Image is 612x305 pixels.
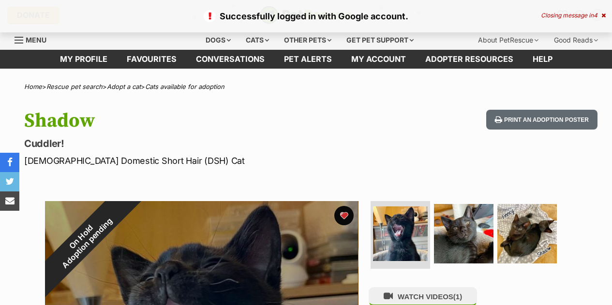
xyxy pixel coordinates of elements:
[145,83,224,90] a: Cats available for adoption
[199,30,238,50] div: Dogs
[453,292,462,301] span: (1)
[50,50,117,69] a: My profile
[523,50,562,69] a: Help
[24,110,374,132] h1: Shadow
[434,204,493,263] img: Photo of Shadow
[239,30,276,50] div: Cats
[15,30,53,48] a: Menu
[107,83,141,90] a: Adopt a cat
[416,50,523,69] a: Adopter resources
[186,50,274,69] a: conversations
[541,12,606,19] div: Closing message in
[56,213,118,275] span: Adoption pending
[19,176,148,305] div: On Hold
[373,206,428,261] img: Photo of Shadow
[340,30,420,50] div: Get pet support
[277,30,338,50] div: Other pets
[497,204,557,263] img: Photo of Shadow
[471,30,545,50] div: About PetRescue
[46,83,103,90] a: Rescue pet search
[594,12,597,19] span: 4
[24,137,374,150] p: Cuddler!
[342,50,416,69] a: My account
[24,83,42,90] a: Home
[117,50,186,69] a: Favourites
[274,50,342,69] a: Pet alerts
[547,30,605,50] div: Good Reads
[334,206,354,225] button: favourite
[10,10,602,23] p: Successfully logged in with Google account.
[26,36,46,44] span: Menu
[24,154,374,167] p: [DEMOGRAPHIC_DATA] Domestic Short Hair (DSH) Cat
[486,110,597,130] button: Print an adoption poster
